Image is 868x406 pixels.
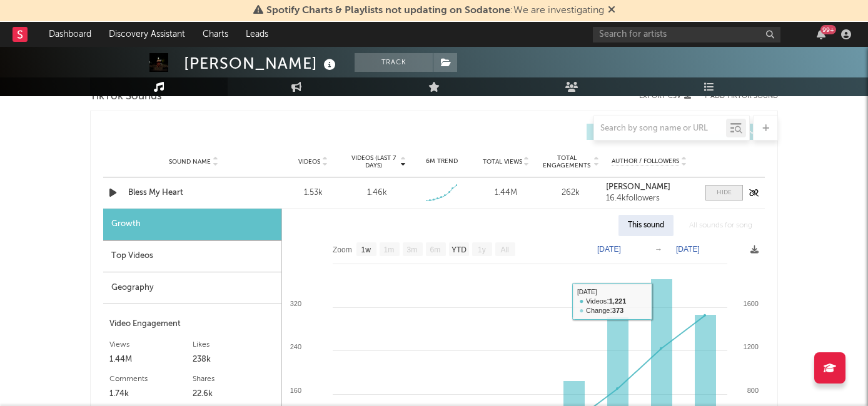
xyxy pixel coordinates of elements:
text: 1m [384,245,395,254]
div: Comments [109,372,193,387]
div: This sound [618,215,674,236]
div: 6M Trend [413,157,471,166]
text: → [655,245,662,254]
text: 160 [290,387,301,394]
div: Video Engagement [109,317,275,332]
text: [DATE] [597,245,621,254]
text: 1200 [744,343,759,350]
button: Export CSV [639,92,691,100]
a: Discovery Assistant [100,22,194,47]
div: Growth [103,209,281,240]
div: Top Videos [103,240,281,272]
div: 1.44M [477,187,535,199]
a: Charts [194,22,237,47]
button: Track [355,53,433,72]
div: 99 + [820,25,836,34]
div: Likes [193,337,276,352]
text: All [500,245,508,254]
input: Search for artists [593,27,780,42]
a: [PERSON_NAME] [606,183,693,192]
span: TikTok Sounds [90,89,162,104]
text: 1600 [744,300,759,307]
text: YTD [452,245,467,254]
text: 3m [407,245,418,254]
span: Sound Name [169,158,211,166]
div: 1.53k [284,187,342,199]
span: Total Views [483,158,522,166]
div: 262k [542,187,600,199]
div: Shares [193,372,276,387]
div: 1.44M [109,352,193,367]
text: 1y [478,245,486,254]
text: Zoom [333,245,352,254]
button: + Add TikTok Sound [691,93,778,100]
div: 22.6k [193,387,276,402]
text: 1w [361,245,371,254]
button: 99+ [817,29,825,39]
text: [DATE] [676,245,700,254]
span: Dismiss [608,6,615,16]
input: Search by song name or URL [594,124,726,134]
a: Dashboard [40,22,100,47]
text: 800 [747,387,759,394]
div: [PERSON_NAME] [184,53,339,74]
div: Views [109,337,193,352]
text: 6m [430,245,441,254]
div: 1.74k [109,387,193,402]
span: : We are investigating [266,6,604,16]
div: Geography [103,272,281,304]
div: 1.46k [367,187,387,199]
span: Author / Followers [612,157,679,166]
text: 240 [290,343,301,350]
span: Total Engagements [542,154,592,169]
strong: [PERSON_NAME] [606,183,670,191]
span: Videos [298,158,320,166]
div: 16.4k followers [606,194,693,203]
a: Leads [237,22,277,47]
div: All sounds for song [680,215,762,236]
span: Videos (last 7 days) [348,154,399,169]
a: Bless My Heart [128,187,259,199]
text: 320 [290,300,301,307]
button: + Add TikTok Sound [704,93,778,100]
div: 238k [193,352,276,367]
span: Spotify Charts & Playlists not updating on Sodatone [266,6,510,16]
